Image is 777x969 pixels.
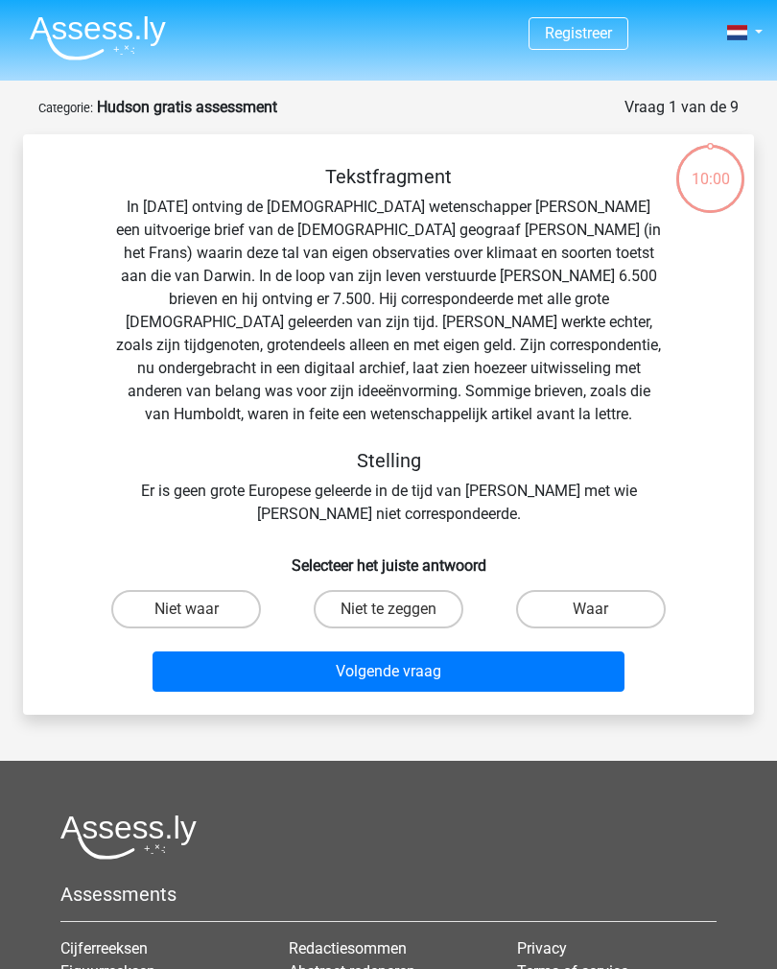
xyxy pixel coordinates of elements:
[289,939,407,957] a: Redactiesommen
[54,541,723,575] h6: Selecteer het juiste antwoord
[115,165,662,188] h5: Tekstfragment
[60,815,197,860] img: Assessly logo
[517,939,567,957] a: Privacy
[30,15,166,60] img: Assessly
[38,101,93,115] small: Categorie:
[153,651,625,692] button: Volgende vraag
[115,449,662,472] h5: Stelling
[54,165,723,526] div: In [DATE] ontving de [DEMOGRAPHIC_DATA] wetenschapper [PERSON_NAME] een uitvoerige brief van de [...
[314,590,463,628] label: Niet te zeggen
[624,96,739,119] div: Vraag 1 van de 9
[60,883,717,906] h5: Assessments
[97,98,277,116] strong: Hudson gratis assessment
[60,939,148,957] a: Cijferreeksen
[111,590,261,628] label: Niet waar
[516,590,666,628] label: Waar
[674,143,746,191] div: 10:00
[545,24,612,42] a: Registreer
